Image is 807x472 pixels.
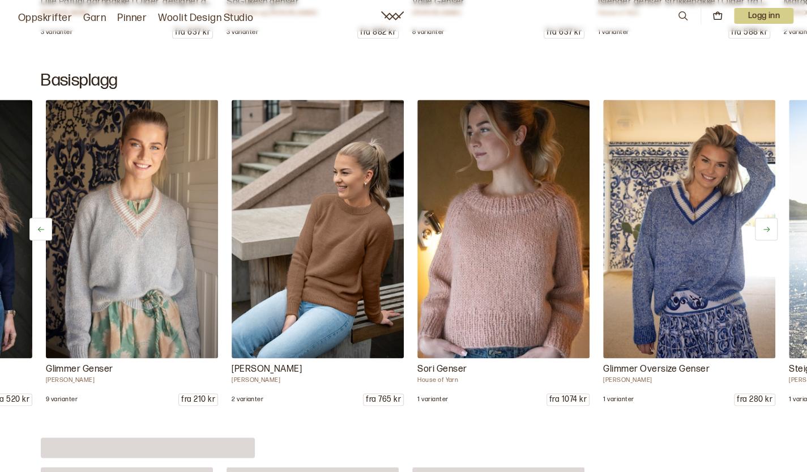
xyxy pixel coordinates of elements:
[117,10,147,26] a: Pinner
[417,100,590,358] img: House of Yarn DG 481 - 17 Vi har oppskrift og garnpakke til Sori Genser fra House of Yarn. Genser...
[18,10,72,26] a: Oppskrifter
[729,27,770,38] p: fra 588 kr
[603,376,775,384] p: [PERSON_NAME]
[417,363,590,376] p: Sori Genser
[41,70,766,91] h2: Basisplagg
[417,100,590,406] a: House of Yarn DG 481 - 17 Vi har oppskrift og garnpakke til Sori Genser fra House of Yarn. Genser...
[603,100,775,406] a: Ane Kydland Thomassen GG 320 - 05 Vi har oppskrift og garnpakke til Glimmer Oversize Genser fra H...
[598,28,629,36] p: 1 varianter
[158,10,254,26] a: Woolit Design Studio
[179,394,217,405] p: fra 210 kr
[364,394,403,405] p: fra 765 kr
[232,396,263,403] p: 2 varianter
[417,376,590,384] p: House of Yarn
[412,28,444,36] p: 8 varianter
[46,363,218,376] p: Glimmer Genser
[46,376,218,384] p: [PERSON_NAME]
[603,396,634,403] p: 1 varianter
[735,394,775,405] p: fra 280 kr
[83,10,106,26] a: Garn
[603,100,775,358] img: Ane Kydland Thomassen GG 320 - 05 Vi har oppskrift og garnpakke til Glimmer Oversize Genser fra H...
[603,363,775,376] p: Glimmer Oversize Genser
[417,396,448,403] p: 1 varianter
[232,363,404,376] p: [PERSON_NAME]
[46,396,78,403] p: 9 varianter
[358,27,398,38] p: fra 882 kr
[173,27,212,38] p: fra 637 kr
[544,27,584,38] p: fra 637 kr
[232,376,404,384] p: [PERSON_NAME]
[734,8,793,24] button: User dropdown
[232,100,404,358] img: Mari Kalberg Skjæveland DG 446 - 01 Vi har heldigital oppskrift og garnpakke til Ameli Genser fra...
[381,11,404,20] a: Woolit
[46,100,218,358] img: Ane Kydland Thomassen GG 320 - 06A-I Vi har oppskrift og garnpakke til Glimmer Genser fra House o...
[547,394,589,405] p: fra 1074 kr
[46,100,218,406] a: Ane Kydland Thomassen GG 320 - 06A-I Vi har oppskrift og garnpakke til Glimmer Genser fra House o...
[41,28,72,36] p: 3 varianter
[227,28,258,36] p: 3 varianter
[232,100,404,406] a: Mari Kalberg Skjæveland DG 446 - 01 Vi har heldigital oppskrift og garnpakke til Ameli Genser fra...
[734,8,793,24] p: Logg inn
